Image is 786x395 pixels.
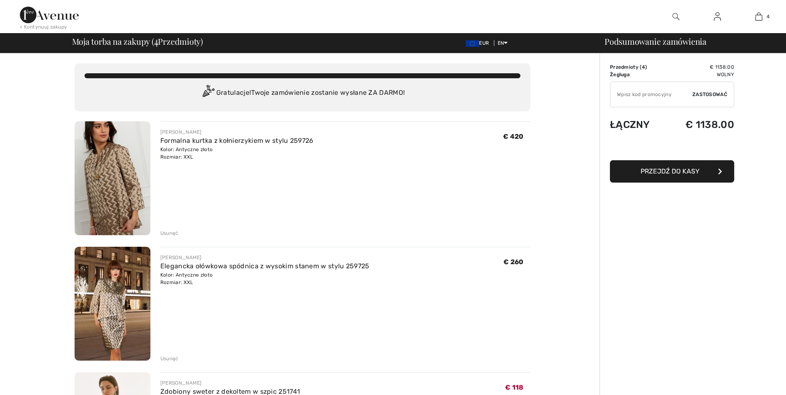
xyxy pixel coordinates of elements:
td: € 1138.00 [666,63,734,71]
td: Wolny [666,71,734,78]
font: Kolor: Antyczne złoto Rozmiar: XXL [160,272,213,285]
td: Żegluga [610,71,666,78]
td: Łączny [610,111,666,139]
img: Szukaj w witrynie [672,12,680,22]
iframe: PayPal [610,139,734,157]
img: Formalna kurtka z kołnierzykiem w stylu 259726 [75,121,150,235]
font: Kolor: Antyczne złoto Rozmiar: XXL [160,147,213,160]
span: 4 [642,64,645,70]
div: < Kontynuuj zakupy [20,23,67,31]
div: Podsumowanie zamówienia [595,37,781,46]
span: Zastosować [692,91,727,98]
div: [PERSON_NAME] [160,254,370,261]
span: 4 [154,35,158,46]
img: Moja torba [755,12,762,22]
font: EN [498,40,504,46]
img: Aleja 1ère [20,7,79,23]
font: Moja torba na zakupy ( [72,36,154,47]
div: [PERSON_NAME] [160,379,300,387]
font: Gratulacje! Twoje zamówienie zostanie wysłane ZA DARMO! [216,89,405,96]
a: Sign In [707,12,728,22]
img: Euro [466,40,479,47]
div: [PERSON_NAME] [160,128,314,136]
font: Przedmioty ( [610,64,645,70]
td: € 1138.00 [666,111,734,139]
button: Przejdź do kasy [610,160,734,183]
span: € 118 [505,383,524,391]
a: Formalna kurtka z kołnierzykiem w stylu 259726 [160,137,314,145]
img: Congratulation2.svg [200,85,216,101]
img: Elegancka ołówkowa spódnica z wysokim stanem w stylu 259725 [75,247,150,361]
img: Moje informacje [714,12,721,22]
span: 4 [767,13,769,20]
td: ) [610,63,666,71]
a: Elegancka ołówkowa spódnica z wysokim stanem w stylu 259725 [160,262,370,270]
span: € 260 [503,258,524,266]
span: Przejdź do kasy [641,167,699,175]
a: 4 [738,12,779,22]
div: Usunąć [160,355,179,362]
input: Promo code [610,82,692,107]
span: € 420 [503,132,524,140]
span: EUR [466,40,492,46]
font: Przedmioty) [158,36,203,47]
div: Usunąć [160,229,179,237]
